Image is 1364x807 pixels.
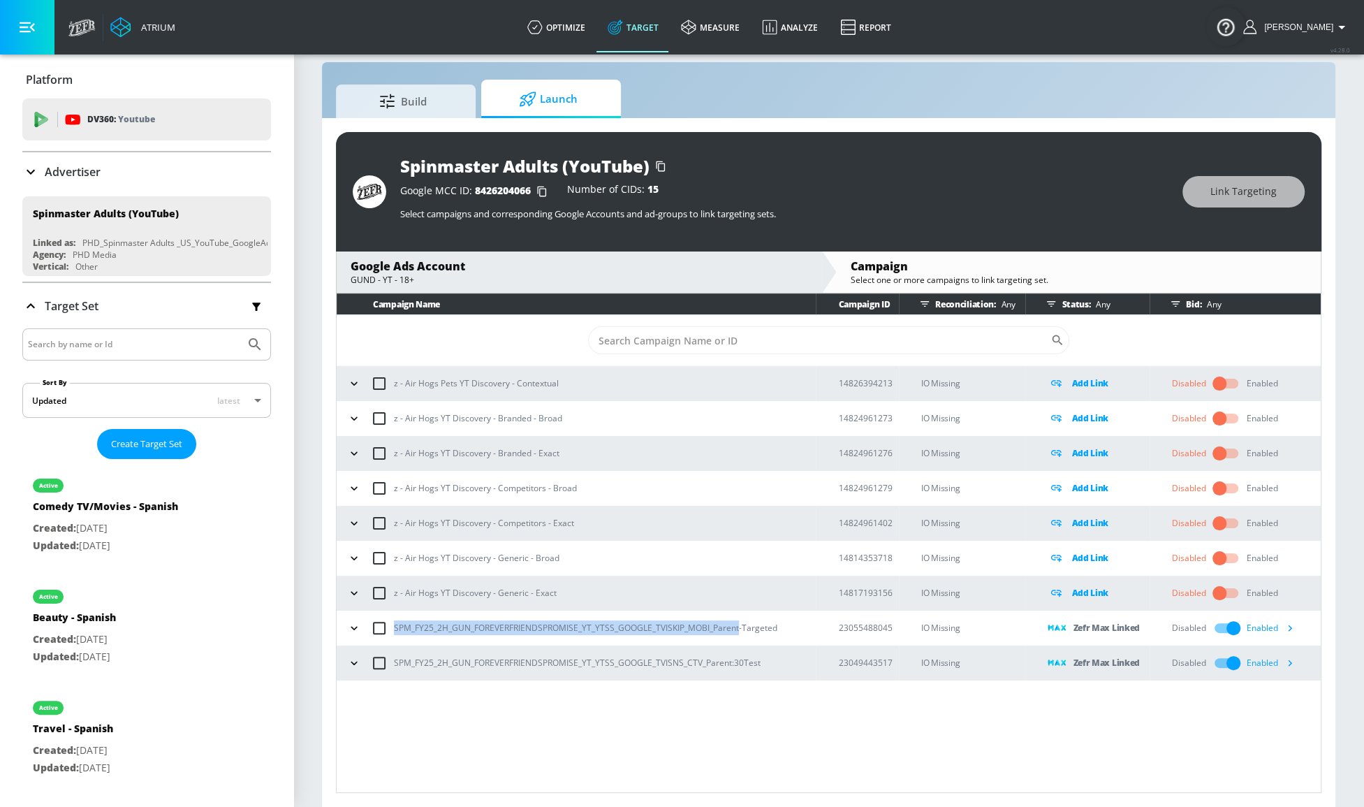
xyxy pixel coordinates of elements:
[22,687,271,787] div: activeTravel - SpanishCreated:[DATE]Updated:[DATE]
[1073,655,1140,671] p: Zefr Max Linked
[838,551,899,565] p: 14814353718
[33,743,76,757] span: Created:
[838,620,899,635] p: 23055488045
[1172,447,1206,460] div: Disabled
[33,742,113,759] p: [DATE]
[588,326,1050,354] input: Search Campaign Name or ID
[996,297,1015,312] p: Any
[28,335,240,354] input: Search by name or Id
[39,704,58,711] div: active
[39,482,58,489] div: active
[394,551,559,565] p: z - Air Hogs YT Discovery - Generic - Broad
[33,611,116,631] div: Beauty - Spanish
[1172,517,1206,530] div: Disabled
[350,85,456,118] span: Build
[400,208,1168,220] p: Select campaigns and corresponding Google Accounts and ad-groups to link targeting sets.
[33,759,113,777] p: [DATE]
[40,378,70,387] label: Sort By
[816,293,899,315] th: Campaign ID
[516,2,596,52] a: optimize
[1041,293,1150,314] div: Status:
[22,60,271,99] div: Platform
[22,99,271,140] div: DV360: Youtube
[1071,445,1108,461] p: Add Link
[22,152,271,191] div: Advertiser
[670,2,751,52] a: measure
[394,481,577,495] p: z - Air Hogs YT Discovery - Competitors - Broad
[1247,587,1278,599] div: Enabled
[921,550,1025,566] p: IO Missing
[1259,22,1333,32] span: login as: justin.nim@zefr.com
[1071,410,1108,426] p: Add Link
[217,395,240,407] span: latest
[394,376,559,391] p: z - Air Hogs Pets YT Discovery - Contextual
[1090,297,1110,312] p: Any
[118,112,155,126] p: Youtube
[32,395,66,407] div: Updated
[33,521,76,535] span: Created:
[921,585,1025,601] p: IO Missing
[394,586,557,600] p: z - Air Hogs YT Discovery - Generic - Exact
[1172,657,1206,669] div: Disabled
[1048,515,1150,531] div: Add Link
[39,593,58,600] div: active
[33,539,79,552] span: Updated:
[26,72,73,87] p: Platform
[1247,552,1278,565] div: Enabled
[1071,375,1108,391] p: Add Link
[1071,585,1108,601] p: Add Link
[33,520,178,537] p: [DATE]
[596,2,670,52] a: Target
[1247,653,1300,674] div: Enabled
[33,631,116,648] p: [DATE]
[567,184,659,198] div: Number of CIDs:
[838,481,899,495] p: 14824961279
[394,655,761,670] p: SPM_FY25_2H_GUN_FOREVERFRIENDSPROMISE_YT_YTSS_GOOGLE_TVISNS_CTV_Parent:30Test
[1247,517,1278,530] div: Enabled
[914,293,1025,314] div: Reconciliation:
[97,429,196,459] button: Create Target Set
[1247,412,1278,425] div: Enabled
[850,259,1307,274] div: Campaign
[838,376,899,391] p: 14826394213
[33,722,113,742] div: Travel - Spanish
[22,283,271,329] div: Target Set
[921,445,1025,461] p: IO Missing
[475,184,531,197] span: 8426204066
[838,411,899,426] p: 14824961273
[1330,46,1350,54] span: v 4.28.0
[75,261,98,272] div: Other
[1172,412,1206,425] div: Disabled
[838,446,899,460] p: 14824961276
[33,537,178,555] p: [DATE]
[495,82,601,116] span: Launch
[588,326,1069,354] div: Search CID Name or Number
[45,164,101,180] p: Advertiser
[1048,585,1150,601] div: Add Link
[351,259,807,274] div: Google Ads Account
[135,21,175,34] div: Atrium
[111,436,182,452] span: Create Target Set
[33,261,68,272] div: Vertical:
[1172,552,1206,565] div: Disabled
[45,298,98,314] p: Target Set
[337,293,816,315] th: Campaign Name
[1048,410,1150,426] div: Add Link
[73,249,117,261] div: PHD Media
[87,112,155,127] p: DV360:
[1048,480,1150,496] div: Add Link
[22,196,271,276] div: Spinmaster Adults (YouTube)Linked as:PHD_Spinmaster Adults _US_YouTube_GoogleAdsAgency:PHD MediaV...
[850,274,1307,286] div: Select one or more campaigns to link targeting set.
[921,515,1025,531] p: IO Missing
[838,655,899,670] p: 23049443517
[647,182,659,196] span: 15
[22,465,271,565] div: activeComedy TV/Movies - SpanishCreated:[DATE]Updated:[DATE]
[1247,482,1278,495] div: Enabled
[33,249,66,261] div: Agency:
[394,620,777,635] p: SPM_FY25_2H_GUN_FOREVERFRIENDSPROMISE_YT_YTSS_GOOGLE_TVISKIP_MOBI_Parent-Targeted
[838,516,899,530] p: 14824961402
[400,184,553,198] div: Google MCC ID:
[33,207,179,220] div: Spinmaster Adults (YouTube)
[921,620,1025,636] p: IO Missing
